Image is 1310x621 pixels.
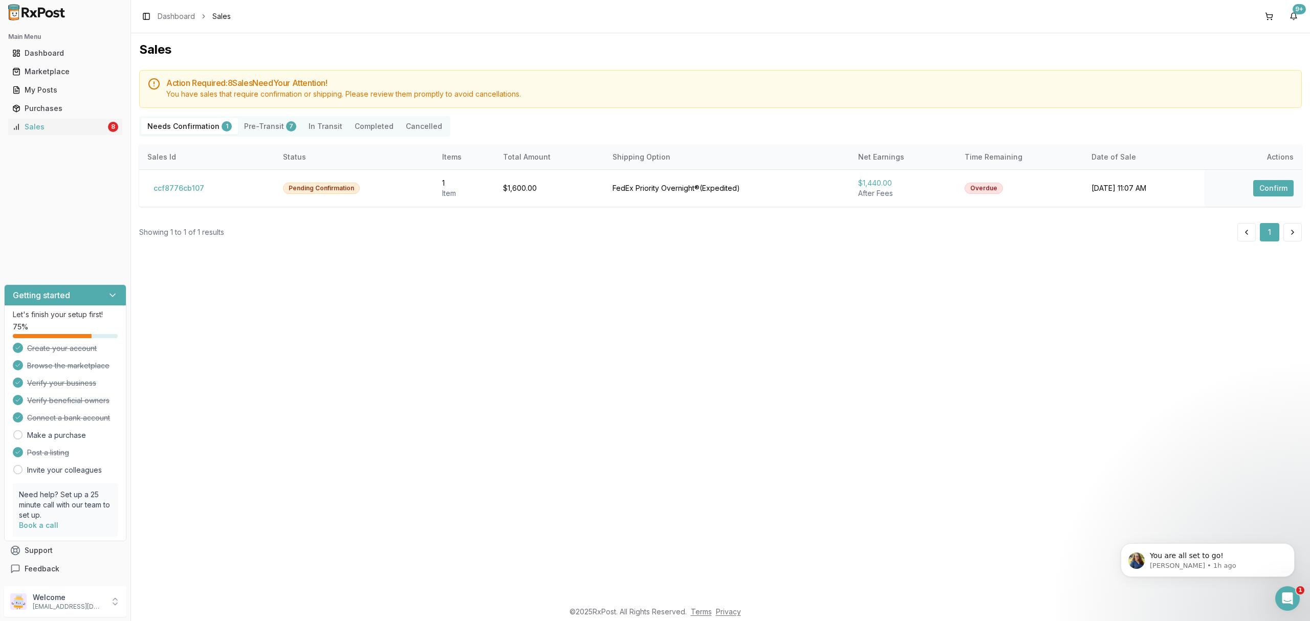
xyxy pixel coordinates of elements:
[8,99,122,118] a: Purchases
[27,448,69,458] span: Post a listing
[8,44,122,62] a: Dashboard
[716,607,741,616] a: Privacy
[212,11,231,21] span: Sales
[27,430,86,440] a: Make a purchase
[27,465,102,475] a: Invite your colleagues
[604,145,850,169] th: Shipping Option
[108,122,118,132] div: 8
[166,79,1293,87] h5: Action Required: 8 Sale s Need Your Attention!
[139,227,224,237] div: Showing 1 to 1 of 1 results
[4,82,126,98] button: My Posts
[1296,586,1304,594] span: 1
[4,541,126,560] button: Support
[4,45,126,61] button: Dashboard
[442,188,487,198] div: Item
[139,41,1302,58] h1: Sales
[434,145,495,169] th: Items
[850,145,956,169] th: Net Earnings
[1253,180,1294,196] button: Confirm
[19,521,58,529] a: Book a call
[613,183,842,193] div: FedEx Priority Overnight® ( Expedited )
[1293,4,1306,14] div: 9+
[33,603,104,611] p: [EMAIL_ADDRESS][DOMAIN_NAME]
[956,145,1083,169] th: Time Remaining
[348,118,400,135] button: Completed
[12,85,118,95] div: My Posts
[13,309,118,320] p: Let's finish your setup first!
[4,100,126,117] button: Purchases
[8,62,122,81] a: Marketplace
[12,103,118,114] div: Purchases
[12,122,106,132] div: Sales
[33,592,104,603] p: Welcome
[158,11,231,21] nav: breadcrumb
[19,490,112,520] p: Need help? Set up a 25 minute call with our team to set up.
[283,183,360,194] div: Pending Confirmation
[8,118,122,136] a: Sales8
[965,183,1003,194] div: Overdue
[691,607,712,616] a: Terms
[238,118,302,135] button: Pre-Transit
[4,63,126,80] button: Marketplace
[1105,522,1310,593] iframe: Intercom notifications message
[12,66,118,77] div: Marketplace
[141,118,238,135] button: Needs Confirmation
[27,343,97,353] span: Create your account
[10,593,27,610] img: User avatar
[158,11,195,21] a: Dashboard
[503,183,596,193] div: $1,600.00
[275,145,434,169] th: Status
[302,118,348,135] button: In Transit
[1260,223,1279,241] button: 1
[4,119,126,135] button: Sales8
[4,560,126,578] button: Feedback
[222,121,232,131] div: 1
[858,178,948,188] div: $1,440.00
[1091,183,1196,193] div: [DATE] 11:07 AM
[27,395,110,406] span: Verify beneficial owners
[1275,586,1300,611] iframe: Intercom live chat
[400,118,448,135] button: Cancelled
[495,145,604,169] th: Total Amount
[8,33,122,41] h2: Main Menu
[27,378,96,388] span: Verify your business
[442,178,487,188] div: 1
[8,81,122,99] a: My Posts
[13,289,70,301] h3: Getting started
[147,180,210,196] button: ccf8776cb107
[1285,8,1302,25] button: 9+
[25,564,59,574] span: Feedback
[166,89,1293,99] div: You have sales that require confirmation or shipping. Please review them promptly to avoid cancel...
[1205,145,1302,169] th: Actions
[4,4,70,20] img: RxPost Logo
[139,145,275,169] th: Sales Id
[286,121,296,131] div: 7
[12,48,118,58] div: Dashboard
[13,322,28,332] span: 75 %
[27,413,110,423] span: Connect a bank account
[858,188,948,198] div: After Fees
[27,361,110,371] span: Browse the marketplace
[1083,145,1205,169] th: Date of Sale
